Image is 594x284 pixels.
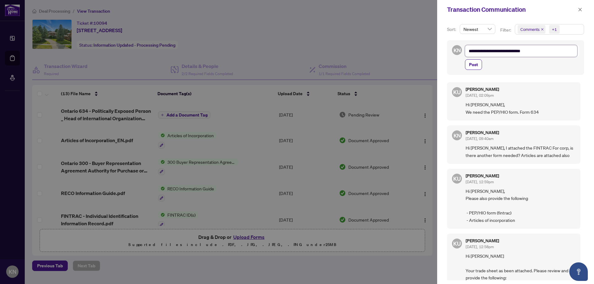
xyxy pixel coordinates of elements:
[466,144,575,159] span: Hi [PERSON_NAME], I attached the FINTRAC For corp, is there another form needed? Articles are att...
[466,180,494,184] span: [DATE], 12:59pm
[466,136,493,141] span: [DATE], 09:40am
[447,26,457,33] p: Sort:
[466,101,575,116] span: Hi [PERSON_NAME], We need the PEP/HIO form. Form 634
[463,24,492,34] span: Newest
[466,244,494,249] span: [DATE], 12:58pm
[447,5,576,14] div: Transaction Communication
[453,131,461,140] span: KN
[466,188,575,224] span: Hi [PERSON_NAME], Please also provide the following - PEP/HIO form (fintrac) - Articles of incorp...
[578,7,582,12] span: close
[569,262,588,281] button: Open asap
[466,174,499,178] h5: [PERSON_NAME]
[541,28,544,31] span: close
[518,25,545,34] span: Comments
[500,27,512,33] p: Filter:
[520,26,540,32] span: Comments
[466,93,494,98] span: [DATE], 02:09pm
[453,174,461,183] span: KU
[469,60,478,70] span: Post
[465,59,482,70] button: Post
[453,239,461,248] span: KU
[466,130,499,135] h5: [PERSON_NAME]
[453,46,461,54] span: KN
[466,87,499,91] h5: [PERSON_NAME]
[552,26,557,32] div: +1
[466,239,499,243] h5: [PERSON_NAME]
[453,88,461,96] span: KU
